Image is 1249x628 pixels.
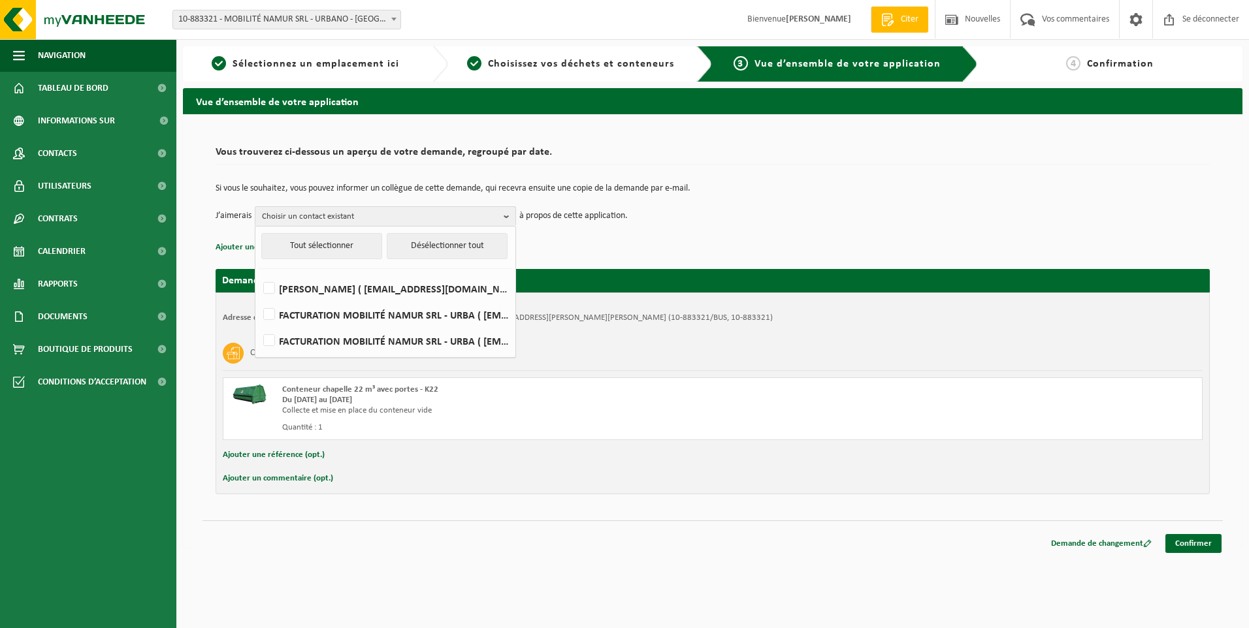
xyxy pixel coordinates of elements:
[1066,56,1080,71] span: 4
[282,396,352,404] strong: Du [DATE] au [DATE]
[189,56,422,72] a: 1Sélectionnez un emplacement ici
[1165,534,1222,553] a: Confirmer
[38,170,91,202] span: Utilisateurs
[216,184,1210,193] p: Si vous le souhaitez, vous pouvez informer un collègue de cette demande, qui recevra ensuite une ...
[282,422,765,433] div: Quantité : 1
[734,56,748,71] span: 3
[38,202,78,235] span: Contrats
[223,470,333,487] button: Ajouter un commentaire (opt.)
[754,59,941,69] span: Vue d’ensemble de votre application
[223,313,307,322] strong: Adresse du placement :
[282,405,765,416] div: Collecte et mise en place du conteneur vide
[387,233,508,259] button: Désélectionner tout
[223,447,325,463] button: Ajouter une référence (opt.)
[898,13,922,26] span: Citer
[320,313,773,323] td: MOBILITY [GEOGRAPHIC_DATA] SRL - URBANO, [STREET_ADDRESS][PERSON_NAME][PERSON_NAME] (10-883321/BU...
[747,14,851,24] font: Bienvenue
[1041,534,1161,553] a: Demande de changement
[38,300,88,333] span: Documents
[183,88,1242,114] h2: Vue d’ensemble de votre application
[467,56,481,71] span: 2
[38,366,146,398] span: Conditions d’acceptation
[1051,539,1143,548] font: Demande de changement
[455,56,687,72] a: 2Choisissez vos déchets et conteneurs
[261,233,382,259] button: Tout sélectionner
[173,10,400,29] span: 10-883321 - MOBILITY NAMUR SRL - URBANO - FERNELMONT
[216,147,1210,165] h2: Vous trouverez ci-dessous un aperçu de votre demande, regroupé par date.
[212,56,226,71] span: 1
[172,10,401,29] span: 10-883321 - MOBILITY NAMUR SRL - URBANO - FERNELMONT
[38,235,86,268] span: Calendrier
[262,207,498,227] span: Choisir un contact existant
[488,59,674,69] span: Choisissez vos déchets et conteneurs
[216,239,317,256] button: Ajouter une référence (opt.)
[519,206,628,226] p: à propos de cette application.
[261,279,509,298] label: [PERSON_NAME] ( [EMAIL_ADDRESS][DOMAIN_NAME] )
[1087,59,1154,69] span: Confirmation
[38,72,108,104] span: Tableau de bord
[230,385,269,404] img: HK-XK-22-GN-00.png
[250,343,381,364] h3: Carton/papier, en vrac (entreprises)
[282,385,438,394] span: Conteneur chapelle 22 m³ avec portes - K22
[38,333,133,366] span: Boutique de produits
[38,137,77,170] span: Contacts
[38,39,86,72] span: Navigation
[216,206,251,226] p: J’aimerais
[222,275,331,286] strong: Demande pour le [DATE]
[38,268,78,300] span: Rapports
[38,104,151,137] span: Informations sur l’entreprise
[261,305,509,324] label: FACTURATION MOBILITÉ NAMUR SRL - URBA ( [EMAIL_ADDRESS][DOMAIN_NAME] )
[255,206,516,226] button: Choisir un contact existant
[786,14,851,24] strong: [PERSON_NAME]
[261,331,509,351] label: FACTURATION MOBILITÉ NAMUR SRL - URBA ( [EMAIL_ADDRESS][DOMAIN_NAME] )
[233,59,399,69] span: Sélectionnez un emplacement ici
[871,7,928,33] a: Citer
